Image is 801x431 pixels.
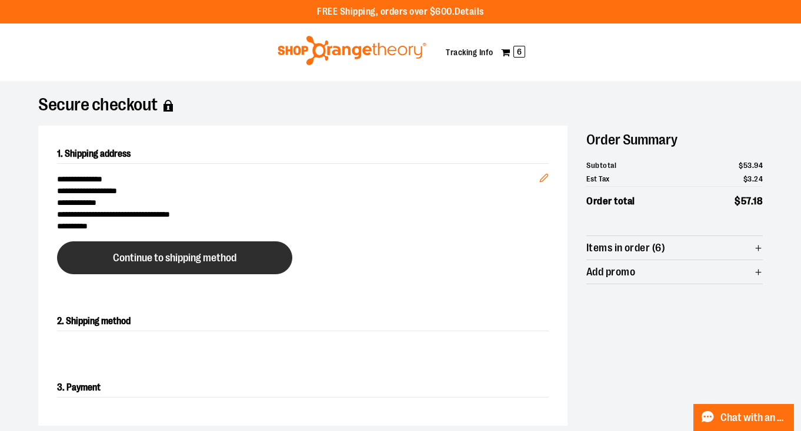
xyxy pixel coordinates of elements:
span: Est Tax [586,173,610,185]
span: Continue to shipping method [113,252,236,264]
h2: Order Summary [586,126,763,154]
span: . [752,161,755,170]
span: 94 [754,161,763,170]
span: Chat with an Expert [720,412,787,423]
span: Items in order (6) [586,243,665,254]
span: . [752,174,755,183]
button: Chat with an Expert [693,404,795,431]
button: Add promo [586,260,763,284]
span: 18 [753,196,763,207]
span: $ [735,196,741,207]
button: Edit [530,154,558,196]
span: 6 [513,46,525,58]
p: FREE Shipping, orders over $600. [317,5,484,19]
h2: 3. Payment [57,378,549,398]
span: 24 [754,174,763,183]
span: 57 [741,196,751,207]
button: Items in order (6) [586,236,763,260]
h1: Secure checkout [38,100,763,112]
span: $ [743,174,748,183]
h2: 1. Shipping address [57,144,549,164]
span: Subtotal [586,160,616,171]
span: . [751,196,753,207]
h2: 2. Shipping method [57,312,549,331]
button: Continue to shipping method [57,241,292,274]
a: Details [455,6,484,17]
span: Order total [586,194,635,209]
img: Shop Orangetheory [276,36,428,65]
span: $ [739,161,743,170]
span: Add promo [586,267,635,278]
span: 53 [743,161,752,170]
span: 3 [747,174,752,183]
a: Tracking Info [446,48,493,57]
